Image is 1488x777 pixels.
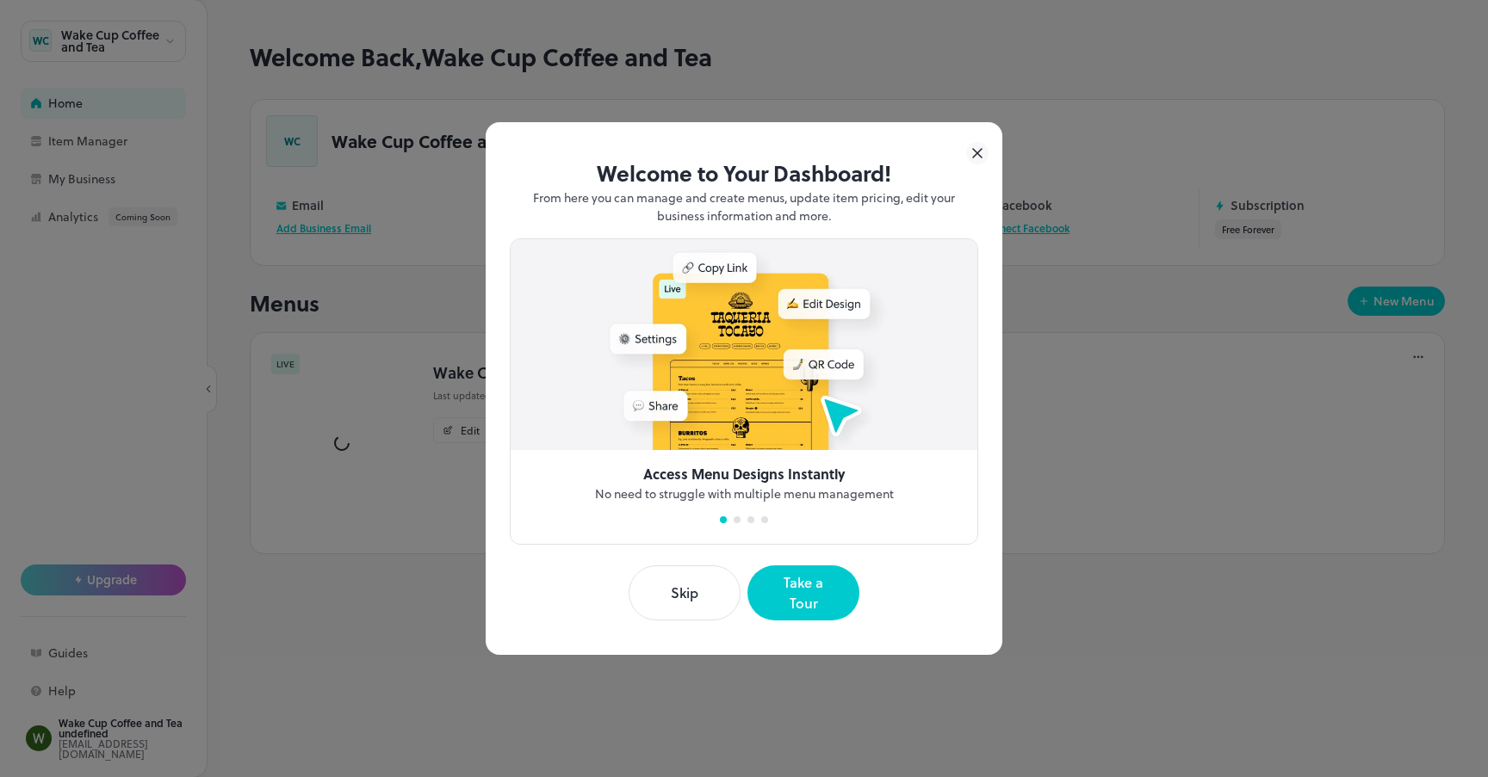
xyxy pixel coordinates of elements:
[595,484,894,503] p: No need to struggle with multiple menu management
[629,565,741,620] button: Skip
[511,239,977,450] img: intro-access-menu-design-1ff07d5f.jpg
[510,157,978,189] p: Welcome to Your Dashboard!
[747,565,859,620] button: Take a Tour
[510,188,978,225] p: From here you can manage and create menus, update item pricing, edit your business information an...
[643,464,845,484] p: Access Menu Designs Instantly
